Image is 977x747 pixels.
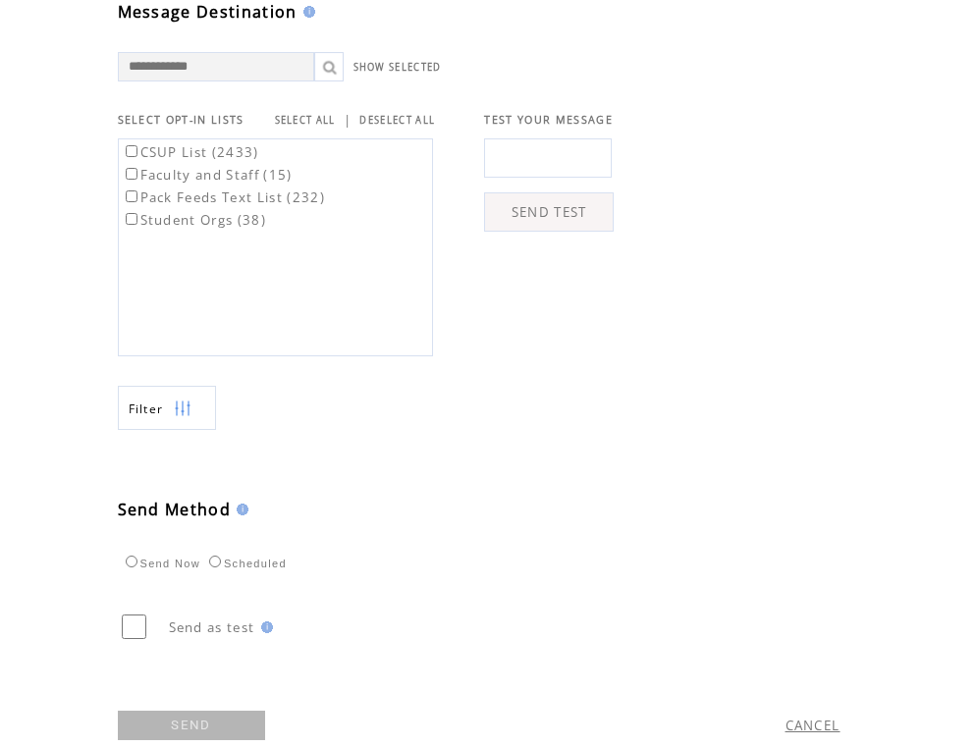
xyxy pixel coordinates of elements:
label: Send Now [121,558,200,569]
img: help.gif [298,6,315,18]
label: Scheduled [204,558,287,569]
img: help.gif [231,504,248,515]
a: Filter [118,386,216,430]
span: Send as test [169,618,255,636]
span: Send Method [118,499,232,520]
input: Faculty and Staff (15) [126,168,137,180]
label: CSUP List (2433) [122,143,259,161]
span: | [344,111,352,129]
input: CSUP List (2433) [126,145,137,157]
a: SELECT ALL [275,114,336,127]
input: Pack Feeds Text List (232) [126,190,137,202]
img: help.gif [255,621,273,633]
label: Pack Feeds Text List (232) [122,188,326,206]
span: SELECT OPT-IN LISTS [118,113,244,127]
span: TEST YOUR MESSAGE [484,113,613,127]
a: SHOW SELECTED [353,61,442,74]
input: Send Now [126,556,137,567]
label: Student Orgs (38) [122,211,267,229]
label: Faculty and Staff (15) [122,166,293,184]
span: Message Destination [118,1,298,23]
a: SEND TEST [484,192,614,232]
input: Student Orgs (38) [126,213,137,225]
a: CANCEL [786,717,841,734]
a: SEND [118,711,265,740]
span: Show filters [129,400,164,417]
input: Scheduled [209,556,221,567]
img: filters.png [174,387,191,431]
a: DESELECT ALL [359,114,435,127]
